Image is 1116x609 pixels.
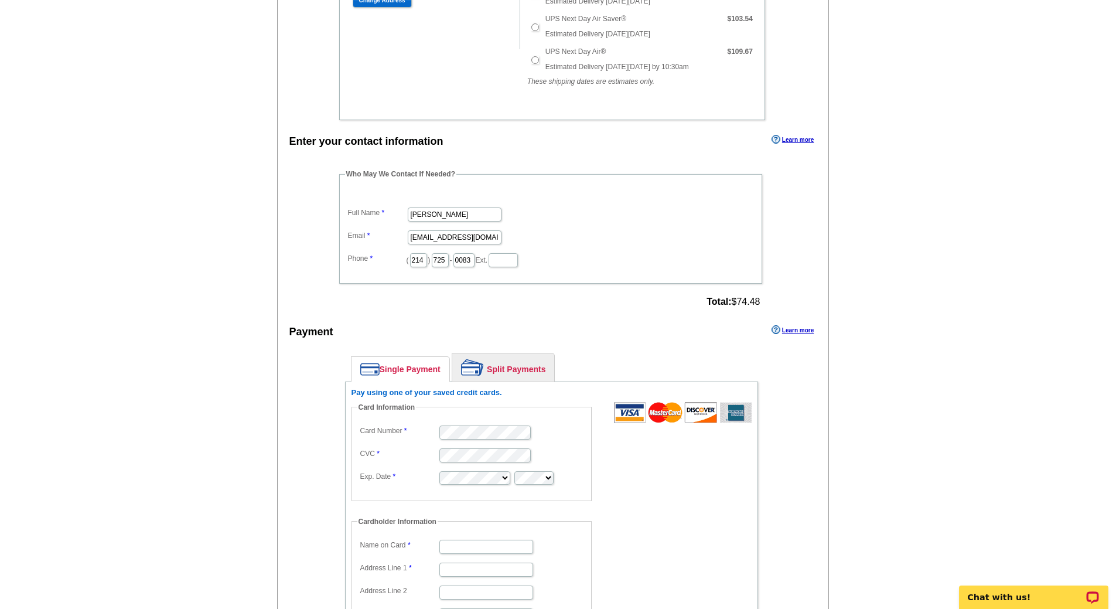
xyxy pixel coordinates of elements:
legend: Card Information [357,402,417,413]
label: Exp. Date [360,471,438,482]
label: UPS Next Day Air Saver® [545,13,626,24]
label: Name on Card [360,540,438,550]
label: Phone [348,253,407,264]
a: Single Payment [351,357,449,382]
label: Full Name [348,207,407,218]
h6: Pay using one of your saved credit cards. [351,388,752,397]
span: $74.48 [707,297,760,307]
label: UPS Next Day Air® [545,46,606,57]
dd: ( ) - Ext. [345,250,756,268]
label: Email [348,230,407,241]
em: These shipping dates are estimates only. [527,77,654,86]
iframe: LiveChat chat widget [951,572,1116,609]
div: Payment [289,324,333,340]
legend: Cardholder Information [357,516,438,527]
label: Address Line 1 [360,563,438,573]
span: Estimated Delivery [DATE][DATE] [545,30,650,38]
strong: $109.67 [727,47,752,56]
strong: Total: [707,297,731,307]
label: Card Number [360,426,438,436]
a: Learn more [772,325,814,335]
label: Address Line 2 [360,586,438,596]
div: Enter your contact information [289,134,443,149]
img: single-payment.png [360,363,380,376]
span: Estimated Delivery [DATE][DATE] by 10:30am [545,63,689,71]
img: split-payment.png [461,359,484,376]
a: Learn more [772,135,814,144]
legend: Who May We Contact If Needed? [345,169,456,179]
a: Split Payments [452,353,554,382]
strong: $103.54 [727,15,752,23]
img: acceptedCards.gif [614,402,752,423]
label: CVC [360,448,438,459]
